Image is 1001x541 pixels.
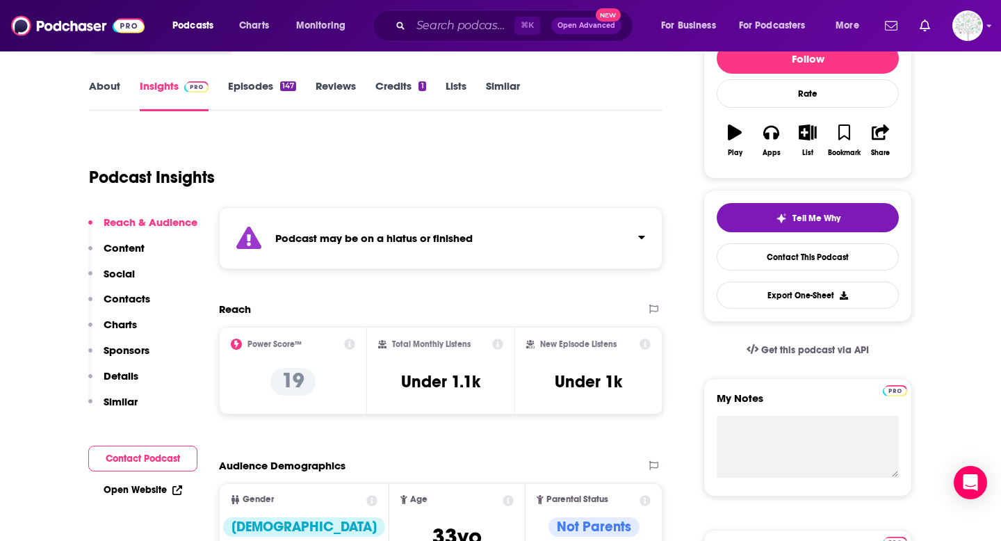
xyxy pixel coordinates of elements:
div: Share [871,149,890,157]
button: Details [88,369,138,395]
div: Apps [763,149,781,157]
h3: Under 1k [555,371,622,392]
a: Credits1 [375,79,425,111]
button: Social [88,267,135,293]
p: Social [104,267,135,280]
a: Reviews [316,79,356,111]
h3: Under 1.1k [401,371,480,392]
h2: Power Score™ [247,339,302,349]
h2: Audience Demographics [219,459,345,472]
a: Get this podcast via API [735,333,880,367]
div: Open Intercom Messenger [954,466,987,499]
span: Podcasts [172,16,213,35]
p: Sponsors [104,344,149,357]
div: 147 [280,81,296,91]
button: open menu [286,15,364,37]
button: open menu [826,15,877,37]
button: tell me why sparkleTell Me Why [717,203,899,232]
p: Contacts [104,292,150,305]
button: Contacts [88,292,150,318]
a: Pro website [883,383,907,396]
div: [DEMOGRAPHIC_DATA] [223,517,385,537]
button: Similar [88,395,138,421]
h1: Podcast Insights [89,167,215,188]
span: New [596,8,621,22]
img: tell me why sparkle [776,213,787,224]
button: open menu [730,15,826,37]
span: Tell Me Why [792,213,840,224]
button: Follow [717,43,899,74]
button: Play [717,115,753,165]
p: Content [104,241,145,255]
button: Share [863,115,899,165]
button: Export One-Sheet [717,282,899,309]
section: Click to expand status details [219,207,662,269]
span: Gender [243,495,274,504]
button: Contact Podcast [88,446,197,471]
a: About [89,79,120,111]
h2: Total Monthly Listens [392,339,471,349]
a: Show notifications dropdown [879,14,903,38]
span: Open Advanced [558,22,615,29]
h2: New Episode Listens [540,339,617,349]
button: open menu [651,15,733,37]
p: 19 [270,368,316,396]
button: Reach & Audience [88,216,197,241]
span: Logged in as WunderTanya [952,10,983,41]
button: Sponsors [88,344,149,369]
a: Contact This Podcast [717,243,899,270]
input: Search podcasts, credits, & more... [411,15,514,37]
button: Show profile menu [952,10,983,41]
span: ⌘ K [514,17,540,35]
span: For Podcasters [739,16,806,35]
span: Age [410,495,428,504]
span: Get this podcast via API [761,344,869,356]
a: Charts [230,15,277,37]
a: InsightsPodchaser Pro [140,79,209,111]
p: Charts [104,318,137,331]
div: Search podcasts, credits, & more... [386,10,646,42]
a: Similar [486,79,520,111]
label: My Notes [717,391,899,416]
button: open menu [163,15,231,37]
p: Similar [104,395,138,408]
div: Not Parents [548,517,640,537]
p: Details [104,369,138,382]
div: List [802,149,813,157]
h2: Reach [219,302,251,316]
button: Charts [88,318,137,344]
button: List [790,115,826,165]
span: More [836,16,859,35]
p: Reach & Audience [104,216,197,229]
div: 1 [418,81,425,91]
div: Play [728,149,742,157]
button: Content [88,241,145,267]
img: Podchaser - Follow, Share and Rate Podcasts [11,13,145,39]
a: Open Website [104,484,182,496]
button: Bookmark [826,115,862,165]
span: Parental Status [546,495,608,504]
a: Show notifications dropdown [914,14,936,38]
span: For Business [661,16,716,35]
img: Podchaser Pro [184,81,209,92]
span: Charts [239,16,269,35]
a: Lists [446,79,466,111]
span: Monitoring [296,16,345,35]
strong: Podcast may be on a hiatus or finished [275,232,473,245]
a: Episodes147 [228,79,296,111]
button: Apps [753,115,789,165]
img: Podchaser Pro [883,385,907,396]
div: Rate [717,79,899,108]
img: User Profile [952,10,983,41]
div: Bookmark [828,149,861,157]
button: Open AdvancedNew [551,17,621,34]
